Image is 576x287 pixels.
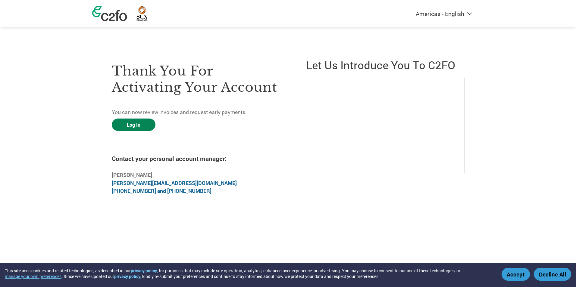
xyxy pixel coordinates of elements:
p: You can now review invoices and request early payments. [112,108,279,116]
h2: Let us introduce you to C2FO [297,57,464,72]
a: privacy policy [114,273,140,279]
a: privacy policy [131,268,157,273]
h4: Contact your personal account manager: [112,154,279,163]
b: [PERSON_NAME] [112,171,152,178]
iframe: C2FO Introduction Video [297,78,465,173]
button: manage your own preferences [5,273,61,279]
a: [PERSON_NAME][EMAIL_ADDRESS][DOMAIN_NAME] [112,180,237,187]
a: Log In [112,119,155,131]
img: Sun Pharma [136,6,148,21]
img: c2fo logo [92,6,127,21]
div: This site uses cookies and related technologies, as described in our , for purposes that may incl... [5,268,493,279]
button: Decline All [534,268,571,281]
a: [PHONE_NUMBER] and [PHONE_NUMBER] [112,187,211,194]
h3: Thank you for activating your account [112,63,279,95]
button: Accept [502,268,530,281]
